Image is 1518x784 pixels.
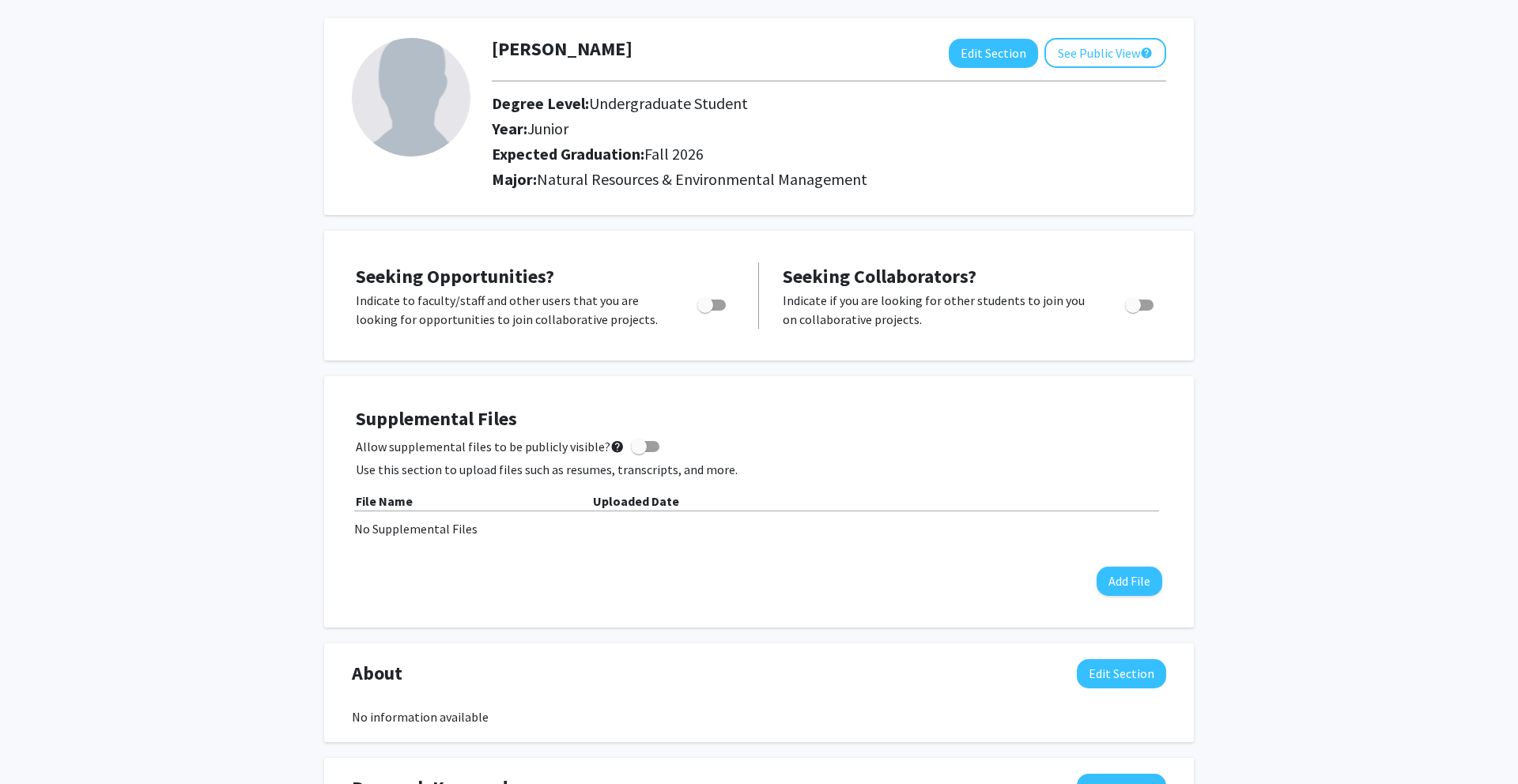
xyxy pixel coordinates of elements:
[492,119,1084,138] h2: Year:
[1077,659,1166,688] button: Edit About
[1044,38,1166,68] button: See Public View
[356,460,1162,479] p: Use this section to upload files such as resumes, transcripts, and more.
[354,519,1164,538] div: No Supplemental Files
[356,408,1162,431] h4: Supplemental Files
[356,291,667,329] p: Indicate to faculty/staff and other users that you are looking for opportunities to join collabor...
[783,291,1095,329] p: Indicate if you are looking for other students to join you on collaborative projects.
[352,38,470,156] img: Profile Picture
[492,94,1084,113] h2: Degree Level:
[593,493,679,509] b: Uploaded Date
[356,437,625,456] span: Allow supplemental files to be publicly visible?
[1119,291,1162,315] div: Toggle
[492,145,1084,164] h2: Expected Graduation:
[352,659,402,688] span: About
[492,170,1166,189] h2: Major:
[589,93,748,113] span: Undergraduate Student
[352,707,1166,726] div: No information available
[644,144,704,164] span: Fall 2026
[1097,567,1162,596] button: Add File
[12,713,67,772] iframe: Chat
[527,119,568,138] span: Junior
[783,264,976,288] span: Seeking Collaborators?
[492,38,632,61] h1: [PERSON_NAME]
[610,437,625,456] mat-icon: help
[356,493,413,509] b: File Name
[356,264,554,288] span: Seeking Opportunities?
[537,169,867,189] span: Natural Resources & Environmental Management
[1140,43,1153,62] mat-icon: help
[949,39,1038,68] button: Edit Section
[691,291,734,315] div: Toggle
